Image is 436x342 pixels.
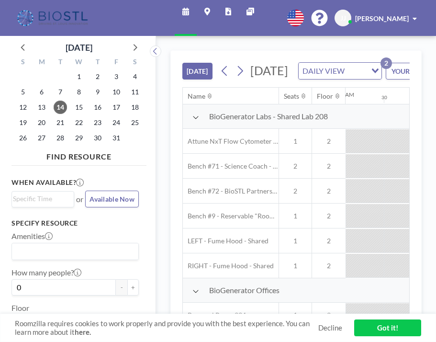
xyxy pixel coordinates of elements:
span: Sunday, October 12, 2025 [16,101,30,114]
span: 2 [312,237,346,245]
div: F [107,57,125,69]
div: [DATE] [66,41,92,54]
span: Bench #9 - Reservable "RoomZilla" Bench [183,212,279,220]
div: S [14,57,33,69]
span: JJ [340,14,346,23]
span: 2 [312,262,346,270]
div: T [88,57,107,69]
span: [DATE] [250,63,288,78]
span: Bench #71 - Science Coach - BioSTL Bench [183,162,279,171]
label: How many people? [11,268,81,277]
input: Search for option [13,194,68,204]
span: 2 [279,162,312,171]
span: BioGenerator Labs - Shared Lab 208 [209,112,328,121]
span: 3 [312,311,346,319]
span: Thursday, October 9, 2025 [91,85,104,99]
div: 30 [381,94,387,101]
span: Personal Room 334 [183,311,246,319]
div: W [70,57,89,69]
span: Monday, October 20, 2025 [35,116,48,129]
label: Amenities [11,231,53,241]
span: Saturday, October 18, 2025 [128,101,142,114]
span: Sunday, October 26, 2025 [16,131,30,145]
span: Tuesday, October 7, 2025 [54,85,67,99]
span: Friday, October 17, 2025 [110,101,123,114]
span: Saturday, October 25, 2025 [128,116,142,129]
div: M [33,57,51,69]
span: Roomzilla requires cookies to work properly and provide you with the best experience. You can lea... [15,319,318,337]
a: Decline [318,323,342,332]
div: S [125,57,144,69]
button: [DATE] [182,63,212,80]
div: Seats [284,92,299,101]
span: Thursday, October 23, 2025 [91,116,104,129]
span: Monday, October 27, 2025 [35,131,48,145]
a: Got it! [354,319,421,336]
span: Monday, October 6, 2025 [35,85,48,99]
span: or [76,194,83,204]
span: Friday, October 10, 2025 [110,85,123,99]
span: Sunday, October 5, 2025 [16,85,30,99]
span: Sunday, October 19, 2025 [16,116,30,129]
span: 1 [279,212,312,220]
span: Tuesday, October 14, 2025 [54,101,67,114]
span: Thursday, October 2, 2025 [91,70,104,83]
input: Search for option [13,245,133,258]
span: Available Now [89,195,134,203]
span: 1 [279,237,312,245]
div: 12AM [338,91,354,98]
span: Saturday, October 11, 2025 [128,85,142,99]
span: Monday, October 13, 2025 [35,101,48,114]
span: 1 [279,262,312,270]
span: Wednesday, October 29, 2025 [72,131,86,145]
div: Search for option [12,192,74,206]
label: Floor [11,303,29,313]
input: Search for option [347,65,366,77]
img: organization-logo [15,9,91,28]
div: T [51,57,70,69]
span: [PERSON_NAME] [355,14,409,23]
span: Friday, October 24, 2025 [110,116,123,129]
span: Wednesday, October 8, 2025 [72,85,86,99]
div: Floor [317,92,333,101]
span: 1 [279,137,312,146]
span: Friday, October 31, 2025 [110,131,123,145]
span: Thursday, October 30, 2025 [91,131,104,145]
span: LEFT - Fume Hood - Shared [183,237,268,245]
span: RIGHT - Fume Hood - Shared [183,262,274,270]
span: Saturday, October 4, 2025 [128,70,142,83]
div: Search for option [299,63,381,79]
span: 2 [279,187,312,195]
h4: FIND RESOURCE [11,148,146,161]
span: Tuesday, October 28, 2025 [54,131,67,145]
span: Attune NxT Flow Cytometer - Bench #25 [183,137,279,146]
span: Wednesday, October 22, 2025 [72,116,86,129]
button: - [116,279,127,296]
span: Friday, October 3, 2025 [110,70,123,83]
span: BioGenerator Offices [209,285,279,295]
span: Tuesday, October 21, 2025 [54,116,67,129]
span: 2 [312,137,346,146]
button: Available Now [85,191,139,207]
span: Bench #72 - BioSTL Partnerships & Apprenticeships Bench [183,187,279,195]
div: Name [188,92,205,101]
span: Wednesday, October 15, 2025 [72,101,86,114]
span: 2 [312,187,346,195]
span: Thursday, October 16, 2025 [91,101,104,114]
p: 2 [380,57,392,69]
button: + [127,279,139,296]
span: DAILY VIEW [301,65,347,77]
span: 2 [312,162,346,171]
span: Wednesday, October 1, 2025 [72,70,86,83]
span: 1 [279,311,312,319]
h3: Specify resource [11,219,139,228]
div: Search for option [12,243,138,260]
span: 2 [312,212,346,220]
